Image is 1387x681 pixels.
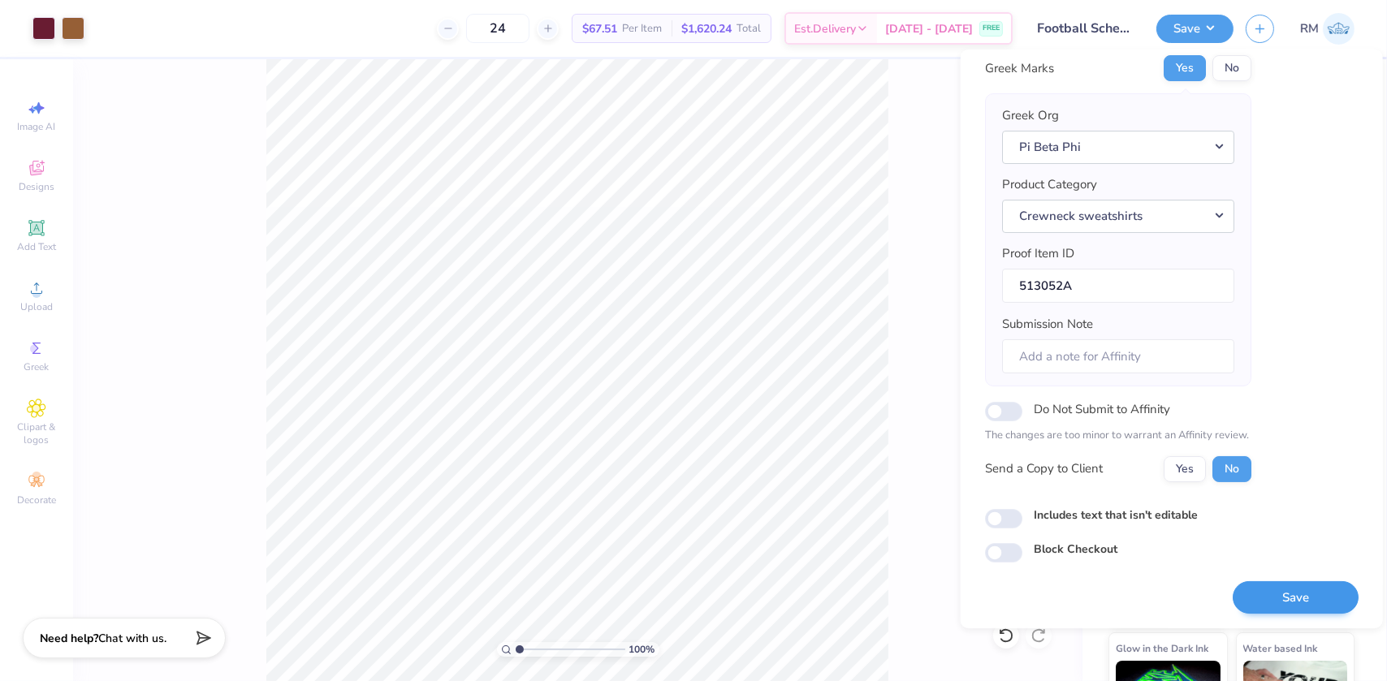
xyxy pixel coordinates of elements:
[985,459,1103,478] div: Send a Copy to Client
[1233,580,1359,614] button: Save
[1300,13,1355,45] a: RM
[1002,244,1074,263] label: Proof Item ID
[1164,455,1206,481] button: Yes
[19,180,54,193] span: Designs
[1034,506,1198,523] label: Includes text that isn't editable
[985,59,1054,78] div: Greek Marks
[1002,338,1234,373] input: Add a note for Affinity
[582,20,617,37] span: $67.51
[466,14,529,43] input: – –
[1002,315,1093,334] label: Submission Note
[1323,13,1355,45] img: Roberta Manuel
[1300,19,1319,38] span: RM
[17,494,56,506] span: Decorate
[1034,399,1170,420] label: Do Not Submit to Affinity
[1156,15,1234,43] button: Save
[681,20,732,37] span: $1,620.24
[1002,130,1234,163] button: Pi Beta Phi
[40,631,98,646] strong: Need help?
[20,300,53,313] span: Upload
[622,20,662,37] span: Per Item
[1025,12,1144,45] input: Untitled Design
[1116,640,1208,657] span: Glow in the Dark Ink
[1002,106,1059,125] label: Greek Org
[1002,199,1234,231] button: Crewneck sweatshirts
[983,23,1000,34] span: FREE
[1034,541,1117,558] label: Block Checkout
[98,631,166,646] span: Chat with us.
[1212,55,1251,81] button: No
[1164,55,1206,81] button: Yes
[794,20,856,37] span: Est. Delivery
[1002,175,1097,194] label: Product Category
[1212,455,1251,481] button: No
[24,360,50,373] span: Greek
[17,240,56,253] span: Add Text
[885,20,973,37] span: [DATE] - [DATE]
[1243,640,1318,657] span: Water based Ink
[8,420,65,446] span: Clipart & logos
[985,428,1251,444] p: The changes are too minor to warrant an Affinity review.
[629,642,655,657] span: 100 %
[18,120,56,133] span: Image AI
[737,20,761,37] span: Total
